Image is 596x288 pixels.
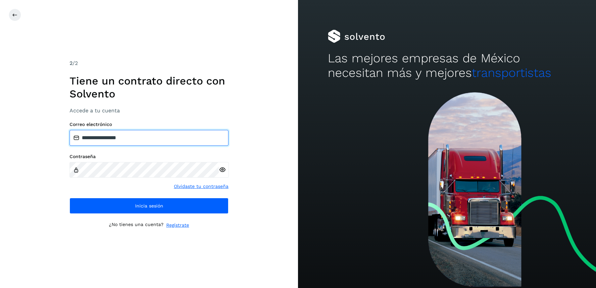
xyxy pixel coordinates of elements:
[174,183,228,190] a: Olvidaste tu contraseña
[70,154,228,159] label: Contraseña
[70,122,228,127] label: Correo electrónico
[328,51,566,81] h2: Las mejores empresas de México necesitan más y mejores
[109,222,164,229] p: ¿No tienes una cuenta?
[70,59,228,67] div: /2
[70,107,228,114] h3: Accede a tu cuenta
[70,75,228,100] h1: Tiene un contrato directo con Solvento
[70,60,73,66] span: 2
[472,66,551,80] span: transportistas
[135,203,163,208] span: Inicia sesión
[70,198,228,214] button: Inicia sesión
[166,222,189,229] a: Regístrate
